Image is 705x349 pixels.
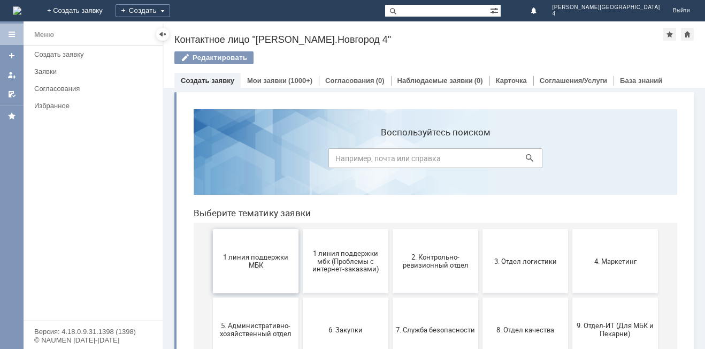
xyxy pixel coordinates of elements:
[387,197,473,261] button: 9. Отдел-ИТ (Для МБК и Пекарни)
[211,225,290,233] span: 7. Служба безопасности
[208,128,293,193] button: 2. Контрольно-ревизионный отдел
[34,50,156,58] div: Создать заявку
[34,28,54,41] div: Меню
[30,80,160,97] a: Согласования
[297,265,383,330] button: Отдел-ИТ (Офис)
[34,328,152,335] div: Версия: 4.18.0.9.31.1398 (1398)
[13,6,21,15] img: logo
[30,46,160,63] a: Создать заявку
[28,128,113,193] button: 1 линия поддержки МБК
[390,293,470,301] span: Финансовый отдел
[174,34,663,45] div: Контактное лицо "[PERSON_NAME].Новгород 4"
[156,28,169,41] div: Скрыть меню
[121,293,200,301] span: Отдел ИТ (1С)
[121,148,200,172] span: 1 линия поддержки мбк (Проблемы с интернет-заказами)
[118,128,203,193] button: 1 линия поддержки мбк (Проблемы с интернет-заказами)
[496,77,527,85] a: Карточка
[620,77,662,85] a: База знаний
[143,48,357,67] input: Например, почта или справка
[34,102,144,110] div: Избранное
[397,77,473,85] a: Наблюдаемые заявки
[301,225,380,233] span: 8. Отдел качества
[181,77,234,85] a: Создать заявку
[288,77,312,85] div: (1000+)
[387,265,473,330] button: Финансовый отдел
[31,293,110,301] span: Бухгалтерия (для мбк)
[31,153,110,169] span: 1 линия поддержки МБК
[301,293,380,301] span: Отдел-ИТ (Офис)
[390,156,470,164] span: 4. Маркетинг
[3,66,20,84] a: Мои заявки
[28,265,113,330] button: Бухгалтерия (для мбк)
[3,47,20,64] a: Создать заявку
[116,4,170,17] div: Создать
[118,197,203,261] button: 6. Закупки
[34,85,156,93] div: Согласования
[297,128,383,193] button: 3. Отдел логистики
[490,5,501,15] span: Расширенный поиск
[9,107,492,118] header: Выберите тематику заявки
[31,221,110,237] span: 5. Административно-хозяйственный отдел
[387,128,473,193] button: 4. Маркетинг
[208,265,293,330] button: Отдел-ИТ (Битрикс24 и CRM)
[247,77,287,85] a: Мои заявки
[681,28,694,41] div: Сделать домашней страницей
[376,77,385,85] div: (0)
[3,86,20,103] a: Мои согласования
[143,26,357,37] label: Воспользуйтесь поиском
[540,77,607,85] a: Соглашения/Услуги
[325,77,374,85] a: Согласования
[474,77,483,85] div: (0)
[28,197,113,261] button: 5. Административно-хозяйственный отдел
[663,28,676,41] div: Добавить в избранное
[208,197,293,261] button: 7. Служба безопасности
[30,63,160,80] a: Заявки
[34,67,156,75] div: Заявки
[553,4,660,11] span: [PERSON_NAME][GEOGRAPHIC_DATA]
[301,156,380,164] span: 3. Отдел логистики
[118,265,203,330] button: Отдел ИТ (1С)
[211,153,290,169] span: 2. Контрольно-ревизионный отдел
[390,221,470,237] span: 9. Отдел-ИТ (Для МБК и Пекарни)
[297,197,383,261] button: 8. Отдел качества
[34,337,152,344] div: © NAUMEN [DATE]-[DATE]
[211,290,290,306] span: Отдел-ИТ (Битрикс24 и CRM)
[553,11,660,17] span: 4
[121,225,200,233] span: 6. Закупки
[13,6,21,15] a: Перейти на домашнюю страницу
